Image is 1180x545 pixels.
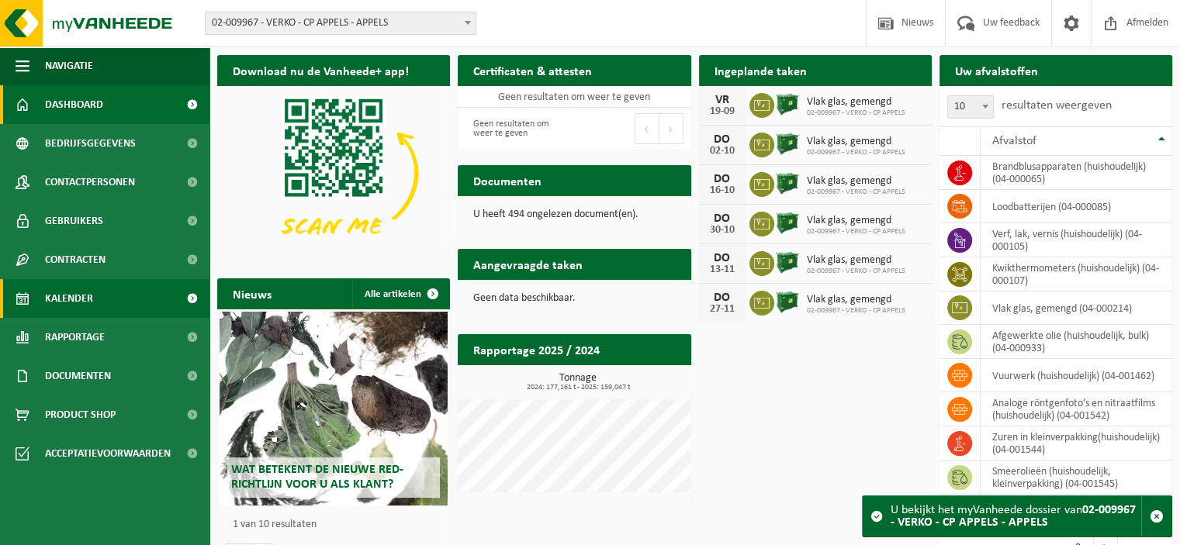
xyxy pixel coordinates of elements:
[940,55,1054,85] h2: Uw afvalstoffen
[45,279,93,318] span: Kalender
[707,304,738,315] div: 27-11
[45,357,111,395] span: Documenten
[231,464,403,491] span: Wat betekent de nieuwe RED-richtlijn voor u als klant?
[1002,99,1112,112] label: resultaten weergeven
[576,364,690,395] a: Bekijk rapportage
[458,334,615,364] h2: Rapportage 2025 / 2024
[707,133,738,146] div: DO
[45,395,116,434] span: Product Shop
[473,293,675,304] p: Geen data beschikbaar.
[458,86,690,108] td: Geen resultaten om weer te geven
[707,106,738,117] div: 19-09
[707,264,738,275] div: 13-11
[774,209,801,236] img: CR-BO-1C-1900-MET-01
[458,165,557,195] h2: Documenten
[45,85,103,124] span: Dashboard
[774,130,801,157] img: CR-BO-1C-1900-MET-01
[465,384,690,392] span: 2024: 177,161 t - 2025: 159,047 t
[774,91,801,117] img: CR-BO-1C-1900-MET-01
[45,202,103,240] span: Gebruikers
[807,175,905,188] span: Vlak glas, gemengd
[659,113,683,144] button: Next
[707,94,738,106] div: VR
[891,504,1136,529] strong: 02-009967 - VERKO - CP APPELS - APPELS
[992,135,1036,147] span: Afvalstof
[707,291,738,304] div: DO
[807,188,905,197] span: 02-009967 - VERKO - CP APPELS
[707,252,738,264] div: DO
[807,267,905,276] span: 02-009967 - VERKO - CP APPELS
[220,312,448,505] a: Wat betekent de nieuwe RED-richtlijn voor u als klant?
[981,359,1172,392] td: vuurwerk (huishoudelijk) (04-001462)
[205,12,476,35] span: 02-009967 - VERKO - CP APPELS - APPELS
[981,156,1172,190] td: brandblusapparaten (huishoudelijk) (04-000065)
[981,426,1172,460] td: zuren in kleinverpakking(huishoudelijk) (04-001544)
[807,306,905,316] span: 02-009967 - VERKO - CP APPELS
[45,434,171,473] span: Acceptatievoorwaarden
[45,318,105,357] span: Rapportage
[465,373,690,392] h3: Tonnage
[981,460,1172,495] td: smeerolieën (huishoudelijk, kleinverpakking) (04-001545)
[807,294,905,306] span: Vlak glas, gemengd
[707,173,738,185] div: DO
[807,215,905,227] span: Vlak glas, gemengd
[473,209,675,220] p: U heeft 494 ongelezen document(en).
[981,223,1172,257] td: verf, lak, vernis (huishoudelijk) (04-000105)
[217,86,450,260] img: Download de VHEPlus App
[635,113,659,144] button: Previous
[352,278,448,309] a: Alle artikelen
[807,136,905,148] span: Vlak glas, gemengd
[807,254,905,267] span: Vlak glas, gemengd
[981,392,1172,426] td: analoge röntgenfoto’s en nitraatfilms (huishoudelijk) (04-001542)
[45,47,93,85] span: Navigatie
[458,55,607,85] h2: Certificaten & attesten
[947,95,994,119] span: 10
[948,96,993,118] span: 10
[774,288,801,315] img: CR-BO-1C-1900-MET-01
[217,278,287,309] h2: Nieuws
[807,96,905,109] span: Vlak glas, gemengd
[458,249,598,279] h2: Aangevraagde taken
[699,55,822,85] h2: Ingeplande taken
[45,163,135,202] span: Contactpersonen
[45,124,136,163] span: Bedrijfsgegevens
[206,12,476,34] span: 02-009967 - VERKO - CP APPELS - APPELS
[774,249,801,275] img: CR-BO-1C-1900-MET-01
[891,496,1141,536] div: U bekijkt het myVanheede dossier van
[981,257,1172,291] td: kwikthermometers (huishoudelijk) (04-000107)
[981,291,1172,325] td: vlak glas, gemengd (04-000214)
[981,190,1172,223] td: loodbatterijen (04-000085)
[233,519,442,530] p: 1 van 10 resultaten
[707,212,738,225] div: DO
[807,148,905,157] span: 02-009967 - VERKO - CP APPELS
[774,170,801,196] img: CR-BO-1C-1900-MET-01
[707,225,738,236] div: 30-10
[981,325,1172,359] td: afgewerkte olie (huishoudelijk, bulk) (04-000933)
[45,240,106,279] span: Contracten
[807,109,905,118] span: 02-009967 - VERKO - CP APPELS
[807,227,905,236] span: 02-009967 - VERKO - CP APPELS
[707,185,738,196] div: 16-10
[217,55,424,85] h2: Download nu de Vanheede+ app!
[465,112,566,146] div: Geen resultaten om weer te geven
[707,146,738,157] div: 02-10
